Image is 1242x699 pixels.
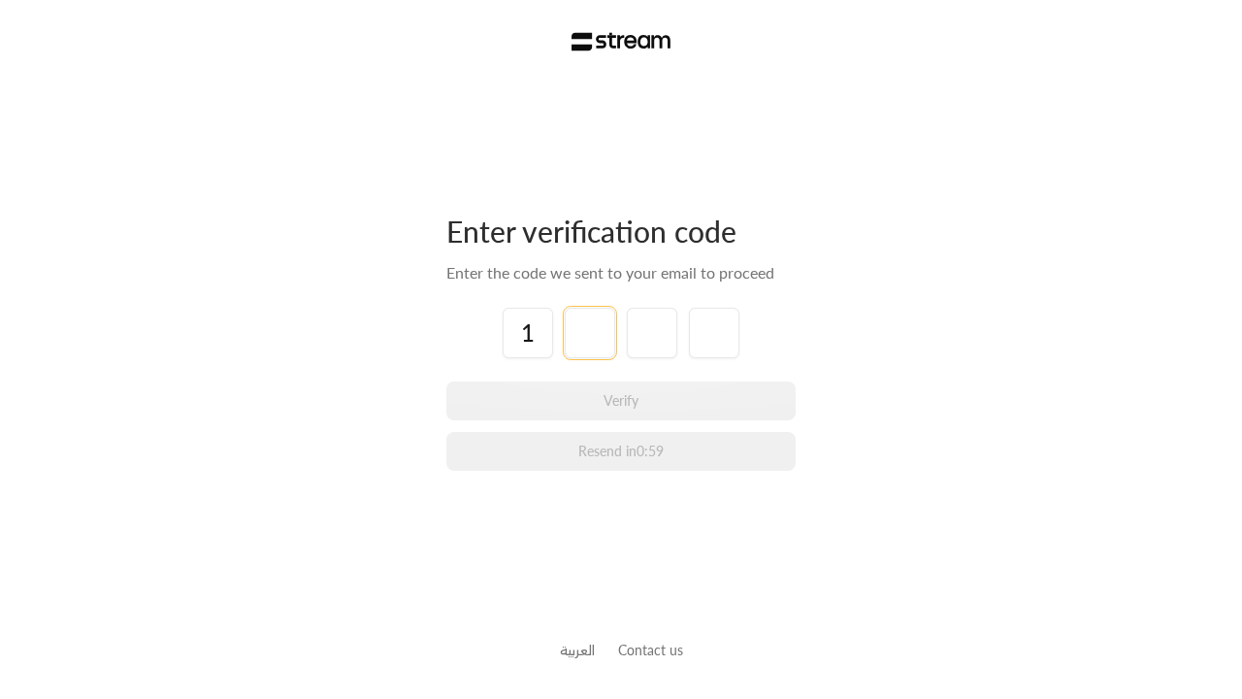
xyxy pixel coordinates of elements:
img: Stream Logo [572,32,671,51]
a: العربية [560,632,595,668]
button: Contact us [618,640,683,660]
div: Enter the code we sent to your email to proceed [446,261,796,284]
div: Enter verification code [446,213,796,250]
a: Contact us [618,642,683,658]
